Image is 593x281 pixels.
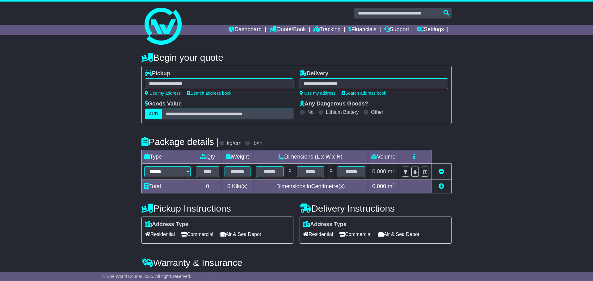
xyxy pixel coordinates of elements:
a: Search address book [342,91,386,96]
a: Quote/Book [269,25,306,35]
td: Type [142,150,193,164]
td: Weight [222,150,253,164]
td: Dimensions in Centimetre(s) [253,180,368,193]
label: Address Type [145,221,188,228]
a: Remove this item [439,168,444,175]
label: Other [371,109,383,115]
label: Any Dangerous Goods? [300,101,368,107]
a: Use my address [145,91,181,96]
span: Commercial [181,229,213,239]
span: 0 [227,183,230,189]
sup: 3 [392,168,395,172]
td: 0 [193,180,222,193]
span: 250 [204,271,213,277]
label: kg/cm [227,140,242,147]
td: Kilo(s) [222,180,253,193]
td: Volume [368,150,399,164]
a: Support [384,25,409,35]
span: Residential [303,229,333,239]
td: Dimensions (L x W x H) [253,150,368,164]
a: Search address book [187,91,231,96]
label: lb/in [252,140,263,147]
span: Commercial [339,229,371,239]
span: Residential [145,229,175,239]
div: All our quotes include a $ FreightSafe warranty. [141,271,452,278]
label: Goods Value [145,101,182,107]
sup: 3 [392,183,395,187]
a: Dashboard [229,25,262,35]
span: 0.000 [372,183,386,189]
h4: Warranty & Insurance [141,258,452,268]
h4: Delivery Instructions [300,203,452,213]
span: 0.000 [372,168,386,175]
a: Tracking [313,25,341,35]
label: Pickup [145,70,170,77]
a: Use my address [300,91,335,96]
label: Delivery [300,70,328,77]
td: Total [142,180,193,193]
h4: Pickup Instructions [141,203,293,213]
h4: Begin your quote [141,52,452,63]
td: Qty [193,150,222,164]
label: AUD [145,109,162,119]
span: Air & Sea Depot [378,229,419,239]
h4: Package details | [141,137,219,147]
span: m [388,168,395,175]
span: Air & Sea Depot [220,229,261,239]
label: Address Type [303,221,347,228]
span: m [388,183,395,189]
a: Financials [348,25,376,35]
td: x [327,164,335,180]
a: Add new item [439,183,444,189]
span: © One World Courier 2025. All rights reserved. [102,274,191,279]
label: Lithium Battery [326,109,359,115]
a: Settings [417,25,444,35]
td: x [286,164,294,180]
label: No [307,109,313,115]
